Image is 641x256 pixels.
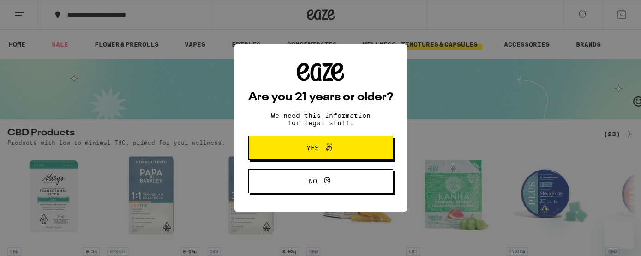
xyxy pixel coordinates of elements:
[248,136,393,160] button: Yes
[309,178,317,184] span: No
[248,169,393,193] button: No
[604,219,634,249] iframe: Button to launch messaging window
[263,112,378,127] p: We need this information for legal stuff.
[547,197,565,215] iframe: Close message
[248,92,393,103] h2: Are you 21 years or older?
[306,145,319,151] span: Yes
